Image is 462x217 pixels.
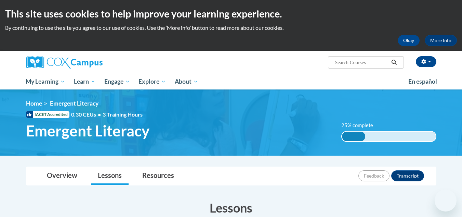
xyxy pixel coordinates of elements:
[100,74,134,89] a: Engage
[5,24,457,32] p: By continuing to use the site you agree to our use of cookies. Use the ‘More info’ button to read...
[26,56,156,69] a: Cox Campus
[98,111,101,118] span: •
[26,199,436,216] h3: Lessons
[389,58,399,67] button: Search
[391,170,424,181] button: Transcript
[138,77,166,86] span: Explore
[26,56,103,69] img: Cox Campus
[341,122,381,129] label: 25% complete
[342,132,365,141] div: 25% complete
[26,122,149,140] span: Emergent Literacy
[170,74,202,89] a: About
[74,77,95,86] span: Learn
[5,7,457,21] h2: This site uses cookies to help improve your learning experience.
[134,74,170,89] a: Explore
[26,111,69,118] span: IACET Accredited
[398,35,420,46] button: Okay
[71,111,103,118] span: 0.30 CEUs
[416,56,436,67] button: Account Settings
[26,77,65,86] span: My Learning
[22,74,70,89] a: My Learning
[103,111,143,118] span: 3 Training Hours
[16,74,447,89] div: Main menu
[91,167,129,185] a: Lessons
[435,190,457,212] iframe: Button to launch messaging window
[104,77,130,86] span: Engage
[425,35,457,46] a: More Info
[50,100,98,107] span: Emergent Literacy
[408,78,437,85] span: En español
[135,167,181,185] a: Resources
[358,170,390,181] button: Feedback
[69,74,100,89] a: Learn
[40,167,84,185] a: Overview
[26,100,42,107] a: Home
[175,77,198,86] span: About
[334,58,389,67] input: Search Courses
[404,74,441,89] a: En español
